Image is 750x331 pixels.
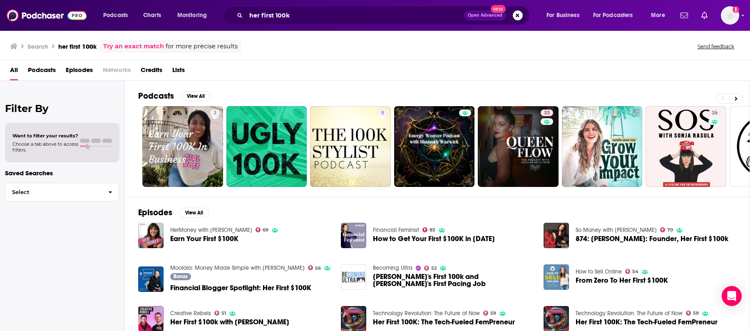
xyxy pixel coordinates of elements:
h2: Podcasts [138,91,174,101]
a: 3 [210,110,220,116]
span: Charts [143,10,161,21]
a: Podchaser - Follow, Share and Rate Podcasts [7,7,87,23]
a: 70 [660,227,673,232]
a: 51 [214,311,226,316]
span: More [651,10,665,21]
span: Open Advanced [468,13,502,17]
span: 59 [490,311,496,315]
span: Her First $100k with [PERSON_NAME] [170,319,289,326]
a: Charts [138,9,166,22]
span: 51 [221,311,226,315]
a: Technology Revolution: The Future of Now [576,310,683,317]
span: 874: [PERSON_NAME]: Founder, Her First $100k [576,235,728,242]
a: Podcasts [28,63,56,80]
span: How to Get Your First $100K in [DATE] [373,235,495,242]
a: How to Sell Online [576,268,622,275]
span: 70 [667,228,673,232]
a: 83 [422,227,436,232]
img: From Zero To Her First $100K [544,264,569,290]
span: New [491,5,506,13]
a: PodcastsView All [138,91,211,101]
button: View All [179,208,209,218]
span: Episodes [66,63,93,80]
a: Moolala: Money Made Simple with Bruce Sellery [170,264,305,271]
span: 59 [693,311,699,315]
a: So Money with Farnoosh Torabi [576,226,657,234]
img: Financial Blogger Spotlight: Her First $100K [138,266,164,292]
button: open menu [588,9,645,22]
a: Earn Your First $100K [170,235,238,242]
div: Open Intercom Messenger [722,286,742,306]
span: 69 [263,228,268,232]
span: For Business [546,10,579,21]
span: 52 [431,266,437,270]
span: 3 [214,109,216,117]
span: For Podcasters [593,10,633,21]
a: Financial Feminist [373,226,419,234]
h3: Search [27,42,48,50]
a: HerMoney with Jean Chatzky [170,226,252,234]
span: 33 [544,109,550,117]
a: Show notifications dropdown [698,8,711,22]
span: 83 [430,228,435,232]
p: Saved Searches [5,169,119,177]
span: Monitoring [177,10,207,21]
span: 56 [315,266,321,270]
img: User Profile [721,6,739,25]
div: Search podcasts, credits, & more... [231,6,538,25]
a: Financial Blogger Spotlight: Her First $100K [170,284,311,291]
button: open menu [171,9,218,22]
span: 26 [712,109,718,117]
a: Rebecca's First 100k and Steph's First Pacing Job [373,273,534,287]
button: Select [5,183,119,202]
button: Open AdvancedNew [464,10,506,20]
a: 69 [256,227,269,232]
button: open menu [541,9,590,22]
span: Her First 100K: The Tech-Fueled FemPreneur [373,319,515,326]
span: for more precise results [166,42,238,51]
a: EpisodesView All [138,207,209,218]
a: From Zero To Her First $100K [576,277,668,284]
a: 3 [142,106,223,187]
span: Podcasts [103,10,128,21]
a: All [10,63,18,80]
img: Rebecca's First 100k and Steph's First Pacing Job [341,264,366,290]
span: Logged in as SimonElement [721,6,739,25]
h2: Episodes [138,207,172,218]
span: Select [5,189,102,195]
button: open menu [645,9,675,22]
a: 26 [708,110,721,116]
a: 26 [646,106,726,187]
span: 5 [381,109,384,117]
a: 59 [686,311,699,316]
a: 33 [541,110,553,116]
a: 5 [310,106,391,187]
a: 54 [625,269,639,274]
a: Her First $100k with Tori Dunlap [170,319,289,326]
img: How to Get Your First $100K in 2025 [341,223,366,248]
span: Choose a tab above to access filters. [12,141,78,153]
a: 874: Tori Dunlap: Founder, Her First $100k [544,223,569,248]
a: How to Get Your First $100K in 2025 [373,235,495,242]
a: Credits [141,63,162,80]
span: 54 [632,270,638,274]
a: 56 [308,265,321,270]
a: Creative Rebels [170,310,211,317]
button: Show profile menu [721,6,739,25]
a: Her First 100K: The Tech-Fueled FemPreneur [576,319,718,326]
a: 59 [483,311,497,316]
h3: her first 100k [58,42,97,50]
a: Try an exact match [103,42,164,51]
a: 52 [424,266,437,271]
img: Earn Your First $100K [138,223,164,248]
span: Lists [172,63,185,80]
a: 5 [378,110,387,116]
